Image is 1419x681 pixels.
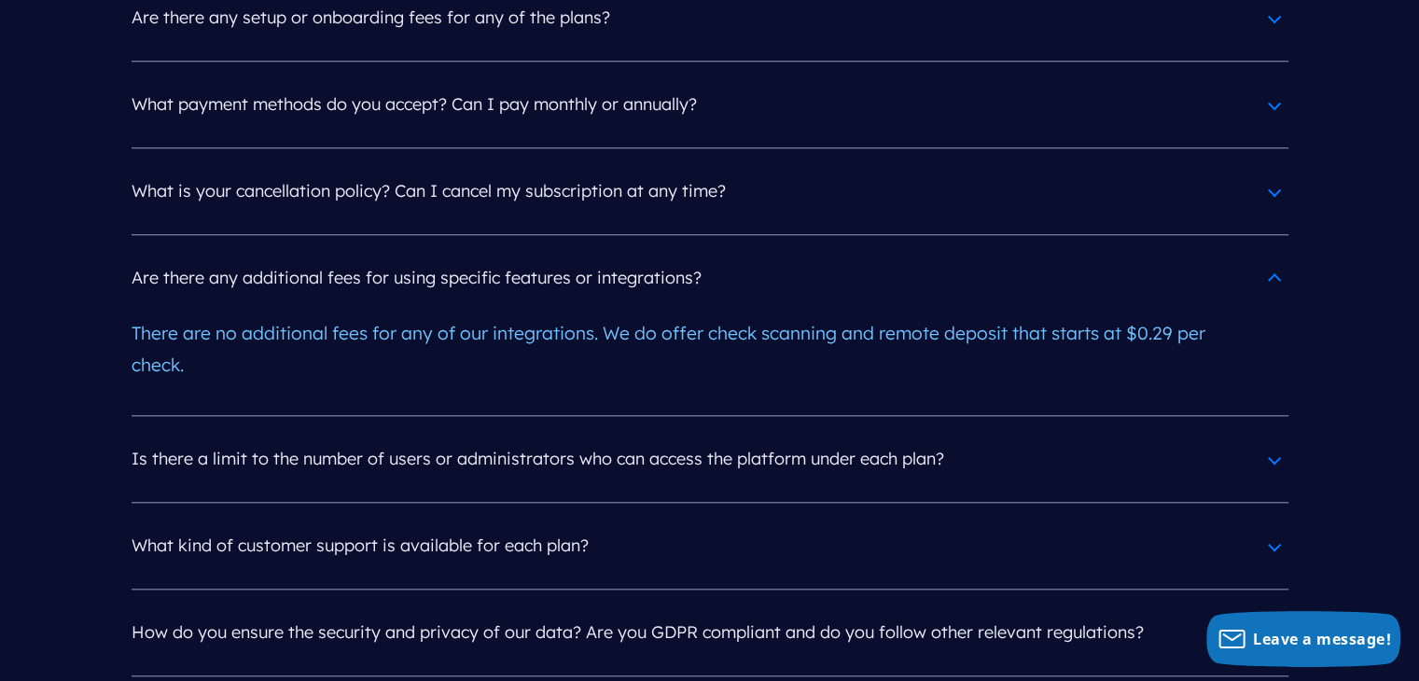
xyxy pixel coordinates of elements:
[132,521,1288,570] h4: What kind of customer support is available for each plan?
[132,608,1288,657] h4: How do you ensure the security and privacy of our data? Are you GDPR compliant and do you follow ...
[132,302,1288,396] div: There are no additional fees for any of our integrations. We do offer check scanning and remote d...
[1206,611,1400,667] button: Leave a message!
[1253,629,1391,649] span: Leave a message!
[132,167,1288,215] h4: What is your cancellation policy? Can I cancel my subscription at any time?
[132,435,1288,483] h4: Is there a limit to the number of users or administrators who can access the platform under each ...
[132,80,1288,129] h4: What payment methods do you accept? Can I pay monthly or annually?
[132,254,1288,302] h4: Are there any additional fees for using specific features or integrations?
